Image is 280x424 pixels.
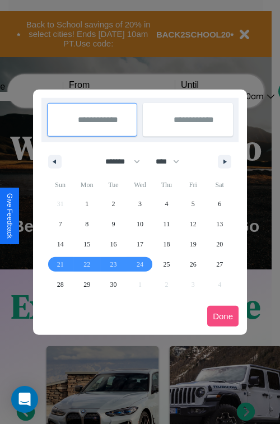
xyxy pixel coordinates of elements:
[137,214,143,234] span: 10
[190,254,197,274] span: 26
[180,254,206,274] button: 26
[216,234,223,254] span: 20
[180,234,206,254] button: 19
[164,214,170,234] span: 11
[207,214,233,234] button: 13
[57,234,64,254] span: 14
[216,214,223,234] span: 13
[59,214,62,234] span: 7
[47,214,73,234] button: 7
[47,234,73,254] button: 14
[100,234,127,254] button: 16
[127,194,153,214] button: 3
[165,194,168,214] span: 4
[153,254,180,274] button: 25
[100,176,127,194] span: Tue
[112,194,115,214] span: 2
[218,194,221,214] span: 6
[112,214,115,234] span: 9
[73,194,100,214] button: 1
[73,234,100,254] button: 15
[47,176,73,194] span: Sun
[47,274,73,295] button: 28
[127,234,153,254] button: 17
[6,193,13,239] div: Give Feedback
[153,234,180,254] button: 18
[216,254,223,274] span: 27
[73,176,100,194] span: Mon
[73,254,100,274] button: 22
[83,234,90,254] span: 15
[207,176,233,194] span: Sat
[85,214,88,234] span: 8
[83,274,90,295] span: 29
[127,214,153,234] button: 10
[110,254,117,274] span: 23
[207,254,233,274] button: 27
[73,274,100,295] button: 29
[207,194,233,214] button: 6
[163,254,170,274] span: 25
[180,194,206,214] button: 5
[192,194,195,214] span: 5
[11,386,38,413] div: Open Intercom Messenger
[153,194,180,214] button: 4
[153,214,180,234] button: 11
[153,176,180,194] span: Thu
[207,234,233,254] button: 20
[83,254,90,274] span: 22
[190,234,197,254] span: 19
[100,274,127,295] button: 30
[137,234,143,254] span: 17
[47,254,73,274] button: 21
[163,234,170,254] span: 18
[100,194,127,214] button: 2
[85,194,88,214] span: 1
[138,194,142,214] span: 3
[137,254,143,274] span: 24
[180,214,206,234] button: 12
[110,274,117,295] span: 30
[100,254,127,274] button: 23
[207,306,239,327] button: Done
[127,176,153,194] span: Wed
[57,274,64,295] span: 28
[57,254,64,274] span: 21
[127,254,153,274] button: 24
[110,234,117,254] span: 16
[100,214,127,234] button: 9
[180,176,206,194] span: Fri
[73,214,100,234] button: 8
[190,214,197,234] span: 12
